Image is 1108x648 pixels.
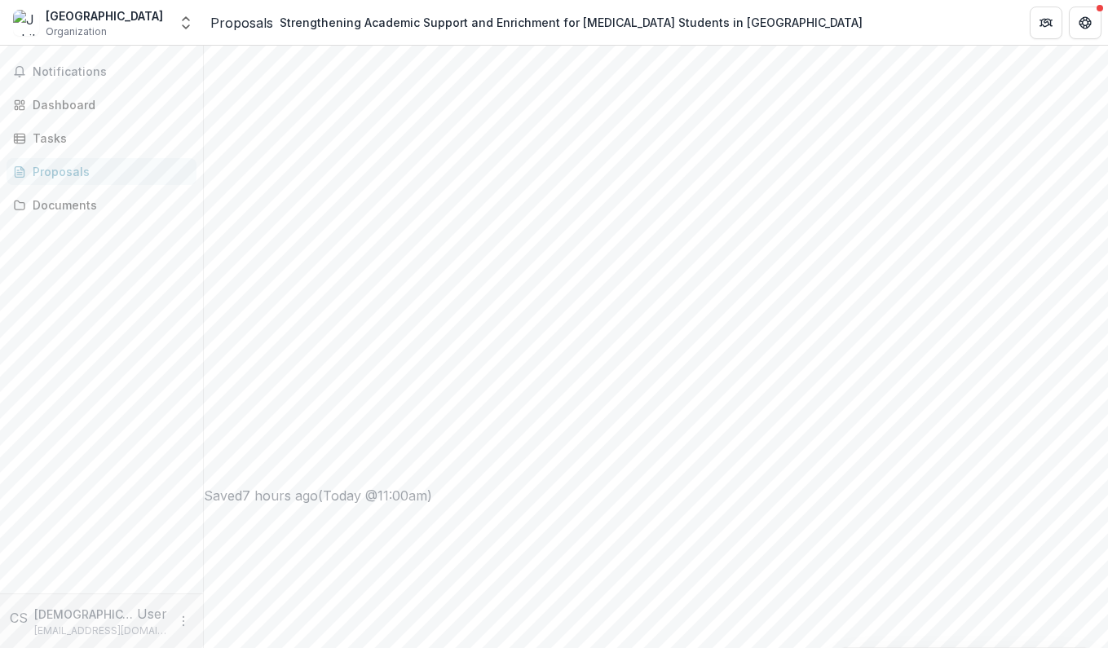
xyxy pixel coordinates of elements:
span: Organization [46,24,107,39]
div: Documents [33,196,183,214]
p: User [137,604,167,624]
button: More [174,611,193,631]
a: Proposals [210,13,273,33]
button: Partners [1030,7,1062,39]
a: Documents [7,192,196,218]
span: Notifications [33,65,190,79]
div: Christian Staley [10,608,28,628]
button: Notifications [7,59,196,85]
p: [EMAIL_ADDRESS][DOMAIN_NAME] [34,624,167,638]
div: Strengthening Academic Support and Enrichment for [MEDICAL_DATA] Students in [GEOGRAPHIC_DATA] [280,14,863,31]
nav: breadcrumb [210,11,869,34]
div: Dashboard [33,96,183,113]
div: [GEOGRAPHIC_DATA] [46,7,163,24]
a: Proposals [7,158,196,185]
button: Get Help [1069,7,1101,39]
div: Proposals [33,163,183,180]
a: Tasks [7,125,196,152]
button: Open entity switcher [174,7,197,39]
p: [DEMOGRAPHIC_DATA][PERSON_NAME] [34,606,137,623]
div: Saved 7 hours ago ( Today @ 11:00am ) [204,486,1108,505]
img: Jubilee Park & Community Center [13,10,39,36]
a: Dashboard [7,91,196,118]
div: Tasks [33,130,183,147]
